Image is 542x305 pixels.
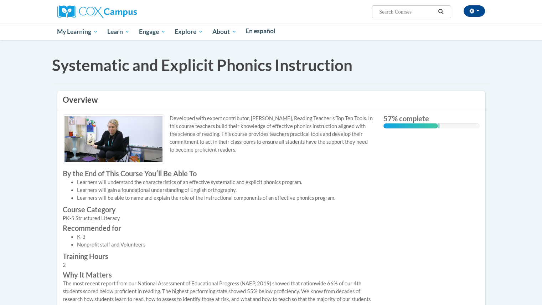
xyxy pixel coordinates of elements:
[77,178,373,186] li: Learners will understand the characteristics of an effective systematic and explicit phonics prog...
[134,24,170,40] a: Engage
[170,24,208,40] a: Explore
[57,8,137,14] a: Cox Campus
[383,115,480,122] label: 57% complete
[378,7,435,16] input: Search Courses
[464,5,485,17] button: Account Settings
[63,115,164,164] img: Course logo image
[175,27,203,36] span: Explore
[103,24,134,40] a: Learn
[241,24,280,39] a: En español
[63,95,480,106] h3: Overview
[47,24,496,40] div: Main menu
[246,27,275,35] span: En español
[63,224,373,232] label: Recommended for
[53,24,103,40] a: My Learning
[383,123,438,128] div: 57% complete
[77,233,373,241] li: K-3
[77,241,373,249] li: Nonprofit staff and Volunteers
[57,5,137,18] img: Cox Campus
[212,27,237,36] span: About
[139,27,166,36] span: Engage
[438,9,444,15] i: 
[77,186,373,194] li: Learners will gain a foundational understanding of English orthography.
[63,169,373,177] label: By the End of This Course Youʹll Be Able To
[63,252,373,260] label: Training Hours
[107,27,130,36] span: Learn
[52,56,352,74] span: Systematic and Explicit Phonics Instruction
[63,115,373,154] p: Developed with expert contributor, [PERSON_NAME], Reading Teacher's Top Ten Tools. In this course...
[77,194,373,202] li: Learners will be able to name and explain the role of the instructional components of an effectiv...
[208,24,241,40] a: About
[435,7,446,16] button: Search
[63,271,373,279] label: Why It Matters
[57,27,98,36] span: My Learning
[63,261,373,269] div: 2
[63,214,373,222] div: PK-5 Structured Literacy
[63,205,373,213] label: Course Category
[438,123,440,128] div: 0.001%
